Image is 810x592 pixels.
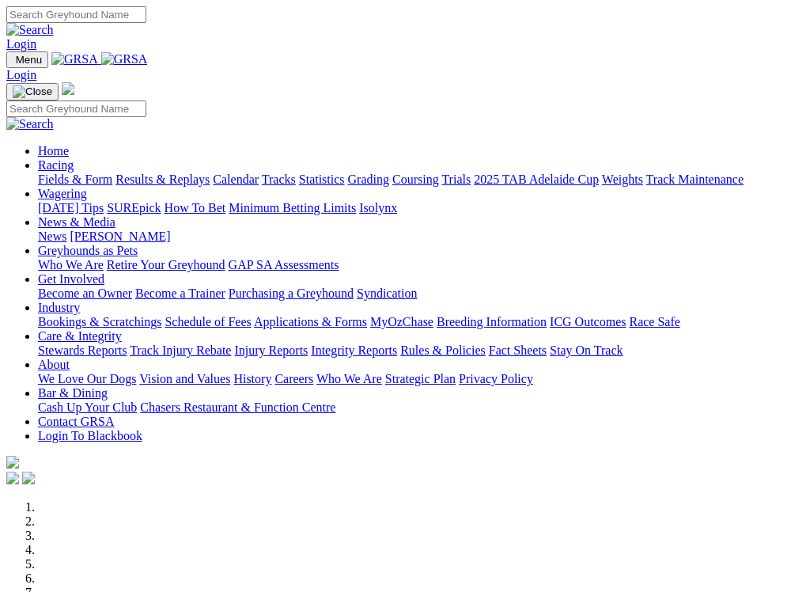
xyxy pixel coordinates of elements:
img: twitter.svg [22,472,35,484]
a: Race Safe [629,315,679,328]
a: Stay On Track [550,343,623,357]
a: How To Bet [165,201,226,214]
button: Toggle navigation [6,83,59,101]
a: [PERSON_NAME] [70,230,170,243]
a: Strategic Plan [385,372,456,385]
img: logo-grsa-white.png [6,456,19,469]
a: Bookings & Scratchings [38,315,161,328]
a: Stewards Reports [38,343,127,357]
img: Search [6,117,54,131]
a: About [38,358,70,371]
a: Schedule of Fees [165,315,251,328]
a: Careers [274,372,313,385]
a: Syndication [357,287,417,300]
img: Search [6,23,54,37]
div: Racing [38,173,804,187]
a: Who We Are [316,372,382,385]
a: Minimum Betting Limits [229,201,356,214]
a: Become a Trainer [135,287,225,300]
img: Close [13,85,52,98]
a: Injury Reports [234,343,308,357]
a: Statistics [299,173,345,186]
div: News & Media [38,230,804,244]
div: Get Involved [38,287,804,301]
div: Care & Integrity [38,343,804,358]
a: News [38,230,66,243]
input: Search [6,101,146,117]
a: Trials [441,173,471,186]
a: Racing [38,158,74,172]
a: Wagering [38,187,87,200]
a: Care & Integrity [38,329,122,343]
div: About [38,372,804,386]
a: Integrity Reports [311,343,397,357]
input: Search [6,6,146,23]
a: Home [38,144,69,157]
a: Cash Up Your Club [38,400,137,414]
a: ICG Outcomes [550,315,626,328]
div: Bar & Dining [38,400,804,415]
a: Weights [602,173,643,186]
div: Greyhounds as Pets [38,258,804,272]
a: Bar & Dining [38,386,108,400]
img: GRSA [51,52,98,66]
a: Retire Your Greyhound [107,258,225,271]
a: Who We Are [38,258,104,271]
a: Track Injury Rebate [130,343,231,357]
a: Tracks [262,173,296,186]
a: Applications & Forms [254,315,367,328]
a: MyOzChase [370,315,433,328]
a: Login [6,68,36,82]
a: We Love Our Dogs [38,372,136,385]
a: Breeding Information [437,315,547,328]
a: Fact Sheets [489,343,547,357]
img: logo-grsa-white.png [62,82,74,95]
a: SUREpick [107,201,161,214]
a: Grading [348,173,389,186]
a: News & Media [38,215,115,229]
a: Purchasing a Greyhound [229,287,354,300]
a: Get Involved [38,272,104,286]
a: Results & Replays [115,173,210,186]
a: Industry [38,301,80,314]
div: Wagering [38,201,804,215]
img: GRSA [101,52,148,66]
a: [DATE] Tips [38,201,104,214]
a: 2025 TAB Adelaide Cup [474,173,599,186]
a: History [233,372,271,385]
a: Coursing [392,173,439,186]
a: Vision and Values [139,372,230,385]
a: Contact GRSA [38,415,114,428]
a: Greyhounds as Pets [38,244,138,257]
a: Login [6,37,36,51]
a: GAP SA Assessments [229,258,339,271]
div: Industry [38,315,804,329]
a: Privacy Policy [459,372,533,385]
a: Become an Owner [38,287,132,300]
button: Toggle navigation [6,51,48,68]
a: Login To Blackbook [38,429,142,442]
a: Rules & Policies [400,343,486,357]
a: Fields & Form [38,173,112,186]
a: Track Maintenance [646,173,744,186]
a: Chasers Restaurant & Function Centre [140,400,335,414]
a: Calendar [213,173,259,186]
img: facebook.svg [6,472,19,484]
a: Isolynx [359,201,397,214]
span: Menu [16,54,42,66]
